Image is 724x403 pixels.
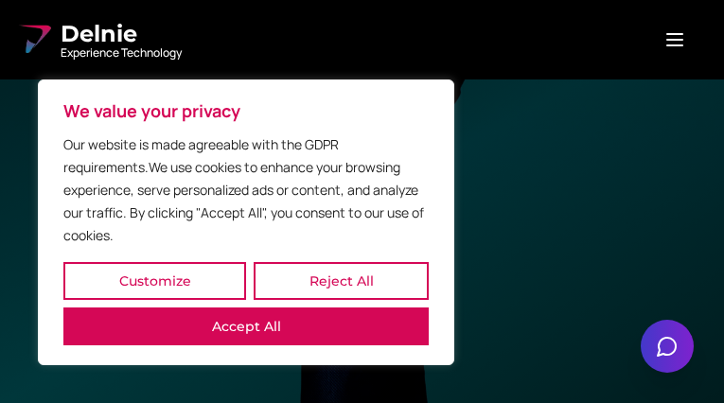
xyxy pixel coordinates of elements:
p: We value your privacy [63,99,429,122]
button: Customize [63,262,246,300]
img: Delnie Logo [15,21,53,59]
button: Reject All [254,262,429,300]
span: Experience Technology [61,45,182,61]
span: Delnie [61,19,182,49]
button: Accept All [63,307,429,345]
a: Delnie Logo Full [15,19,182,61]
button: Open menu [641,21,709,59]
button: Open chat [641,320,694,373]
p: Our website is made agreeable with the GDPR requirements.We use cookies to enhance your browsing ... [63,133,429,247]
